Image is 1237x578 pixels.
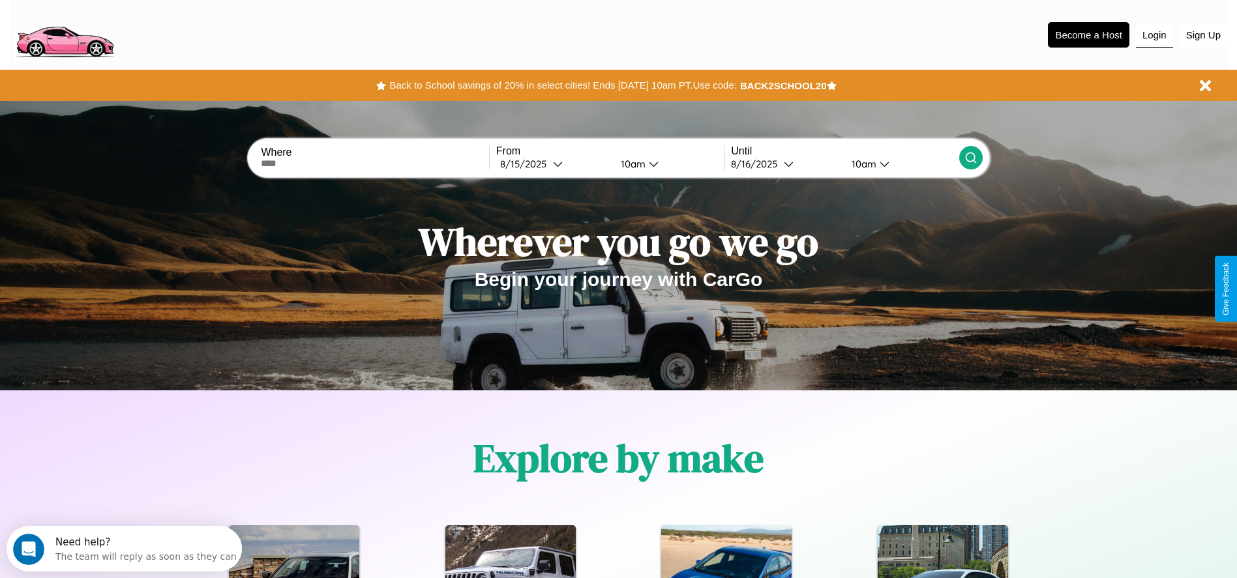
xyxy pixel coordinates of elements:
b: BACK2SCHOOL20 [740,80,827,91]
div: 8 / 16 / 2025 [731,158,784,170]
iframe: Intercom live chat discovery launcher [7,526,242,571]
button: 10am [610,157,724,171]
div: Open Intercom Messenger [5,5,243,41]
div: 10am [845,158,880,170]
div: Give Feedback [1221,263,1230,315]
button: 8/15/2025 [496,157,610,171]
div: 10am [614,158,649,170]
button: 10am [841,157,959,171]
button: Sign Up [1180,23,1227,47]
div: The team will reply as soon as they can [49,22,230,35]
button: Back to School savings of 20% in select cities! Ends [DATE] 10am PT.Use code: [386,76,739,94]
label: From [496,145,724,157]
button: Become a Host [1048,22,1129,48]
div: Need help? [49,11,230,22]
h1: Explore by make [473,431,764,485]
button: Login [1136,23,1173,48]
label: Where [261,147,488,158]
label: Until [731,145,959,157]
iframe: Intercom live chat [13,534,44,565]
img: logo [10,7,119,61]
div: 8 / 15 / 2025 [500,158,553,170]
